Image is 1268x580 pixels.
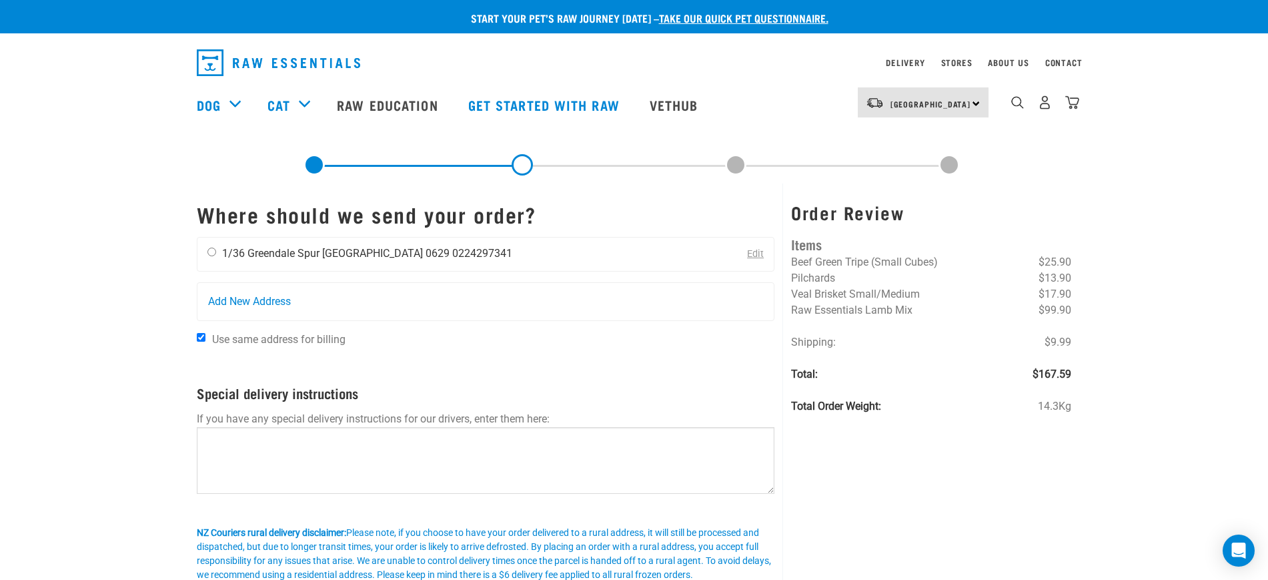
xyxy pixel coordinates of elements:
[222,247,320,260] li: 1/36 Greendale Spur
[208,294,291,310] span: Add New Address
[324,78,454,131] a: Raw Education
[197,95,221,115] a: Dog
[791,202,1071,223] h3: Order Review
[890,101,971,106] span: [GEOGRAPHIC_DATA]
[791,336,836,348] span: Shipping:
[197,333,205,342] input: Use same address for billing
[322,247,450,260] li: [GEOGRAPHIC_DATA] 0629
[1039,270,1071,286] span: $13.90
[197,202,775,226] h1: Where should we send your order?
[1223,535,1255,567] div: Open Intercom Messenger
[1039,254,1071,270] span: $25.90
[455,78,636,131] a: Get started with Raw
[197,411,775,427] p: If you have any special delivery instructions for our drivers, enter them here:
[636,78,715,131] a: Vethub
[988,60,1029,65] a: About Us
[791,234,1071,254] h4: Items
[791,368,818,380] strong: Total:
[791,400,881,412] strong: Total Order Weight:
[197,49,360,76] img: Raw Essentials Logo
[659,15,828,21] a: take our quick pet questionnaire.
[791,288,920,300] span: Veal Brisket Small/Medium
[197,385,775,400] h4: Special delivery instructions
[1038,95,1052,109] img: user.png
[1011,96,1024,109] img: home-icon-1@2x.png
[1065,95,1079,109] img: home-icon@2x.png
[791,256,938,268] span: Beef Green Tripe (Small Cubes)
[1038,398,1071,414] span: 14.3Kg
[1033,366,1071,382] span: $167.59
[791,272,835,284] span: Pilchards
[1045,334,1071,350] span: $9.99
[452,247,512,260] li: 0224297341
[941,60,973,65] a: Stores
[1039,302,1071,318] span: $99.90
[197,527,346,538] b: NZ Couriers rural delivery disclaimer:
[886,60,924,65] a: Delivery
[791,304,912,316] span: Raw Essentials Lamb Mix
[747,248,764,260] a: Edit
[267,95,290,115] a: Cat
[212,333,346,346] span: Use same address for billing
[1045,60,1083,65] a: Contact
[186,44,1083,81] nav: dropdown navigation
[866,97,884,109] img: van-moving.png
[1039,286,1071,302] span: $17.90
[197,283,774,320] a: Add New Address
